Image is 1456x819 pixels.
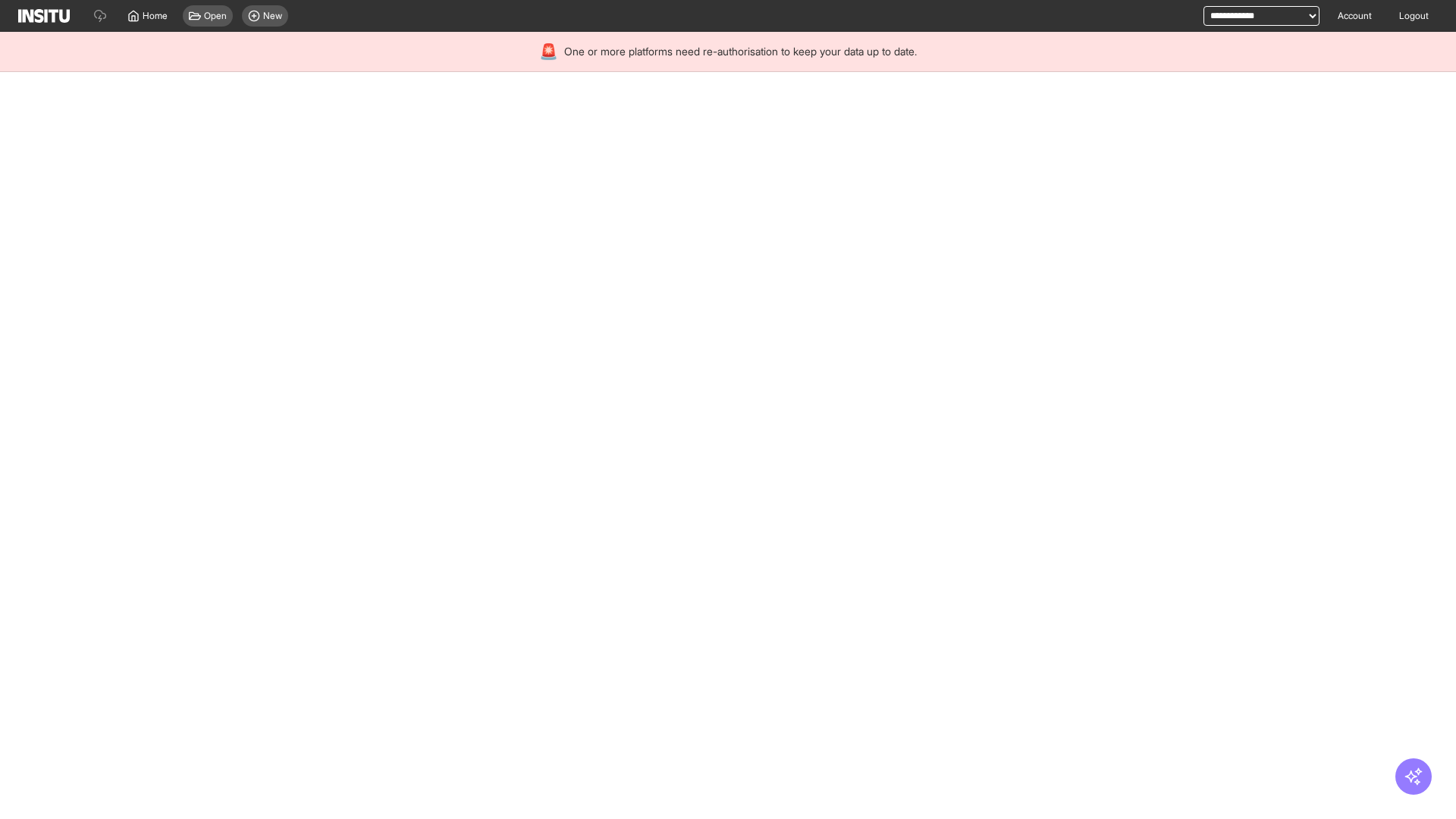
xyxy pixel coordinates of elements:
[204,10,227,22] span: Open
[263,10,282,22] span: New
[18,9,70,23] img: Logo
[564,44,917,59] span: One or more platforms need re-authorisation to keep your data up to date.
[143,10,168,22] span: Home
[539,41,558,62] div: 🚨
